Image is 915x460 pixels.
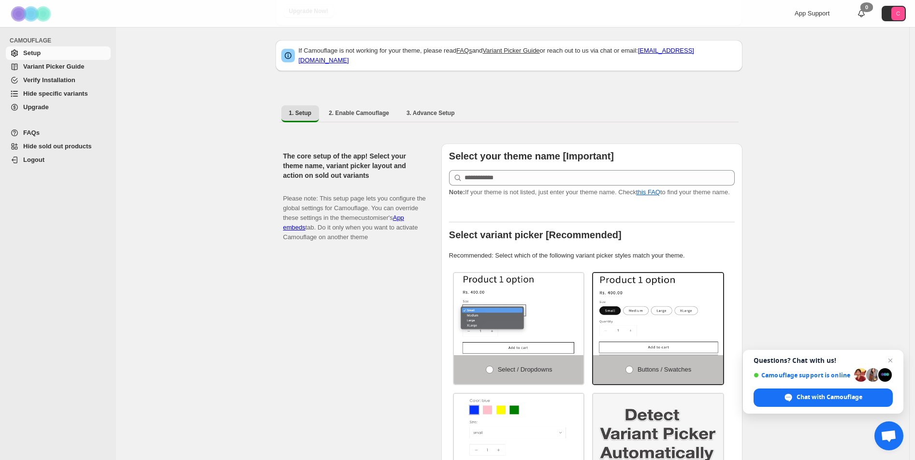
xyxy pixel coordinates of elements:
span: 3. Advance Setup [407,109,455,117]
p: Please note: This setup page lets you configure the global settings for Camouflage. You can overr... [283,184,426,242]
span: Hide specific variants [23,90,88,97]
p: Recommended: Select which of the following variant picker styles match your theme. [449,251,735,260]
p: If your theme is not listed, just enter your theme name. Check to find your theme name. [449,187,735,197]
a: 0 [857,9,866,18]
span: Questions? Chat with us! [754,357,893,364]
a: Logout [6,153,111,167]
span: Chat with Camouflage [797,393,862,402]
span: App Support [795,10,829,17]
span: Select / Dropdowns [498,366,552,373]
span: Chat with Camouflage [754,388,893,407]
span: Camouflage support is online [754,372,851,379]
span: Verify Installation [23,76,75,84]
b: Select your theme name [Important] [449,151,614,161]
span: CAMOUFLAGE [10,37,111,44]
a: FAQs [456,47,472,54]
span: FAQs [23,129,40,136]
a: Open chat [874,421,903,450]
span: Upgrade [23,103,49,111]
img: Buttons / Swatches [593,273,723,355]
a: this FAQ [636,188,660,196]
div: 0 [860,2,873,12]
a: Setup [6,46,111,60]
button: Avatar with initials C [882,6,906,21]
a: Variant Picker Guide [6,60,111,73]
a: Variant Picker Guide [482,47,539,54]
span: Buttons / Swatches [638,366,691,373]
a: Hide specific variants [6,87,111,101]
span: Setup [23,49,41,57]
b: Select variant picker [Recommended] [449,230,622,240]
h2: The core setup of the app! Select your theme name, variant picker layout and action on sold out v... [283,151,426,180]
p: If Camouflage is not working for your theme, please read and or reach out to us via chat or email: [299,46,737,65]
a: Verify Installation [6,73,111,87]
img: Camouflage [8,0,56,27]
img: Select / Dropdowns [454,273,584,355]
span: Variant Picker Guide [23,63,84,70]
a: Hide sold out products [6,140,111,153]
span: 2. Enable Camouflage [329,109,389,117]
text: C [896,11,900,16]
span: Hide sold out products [23,143,92,150]
strong: Note: [449,188,465,196]
span: Avatar with initials C [891,7,905,20]
a: Upgrade [6,101,111,114]
span: Logout [23,156,44,163]
a: FAQs [6,126,111,140]
span: 1. Setup [289,109,312,117]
